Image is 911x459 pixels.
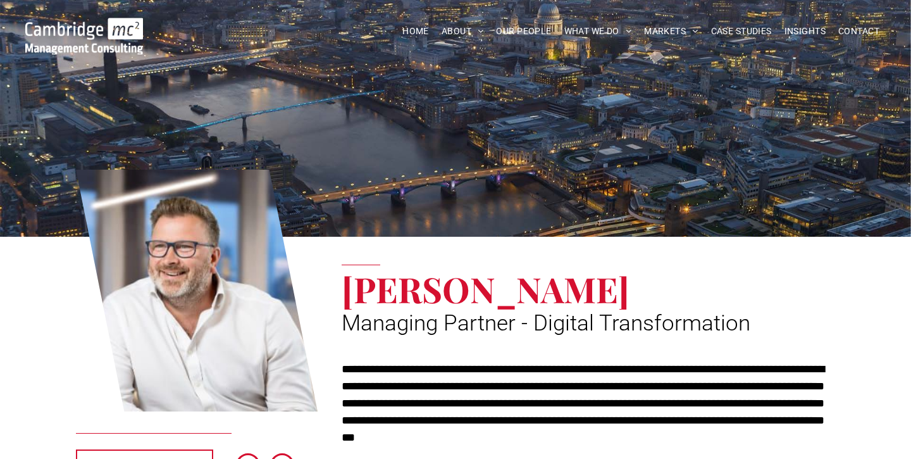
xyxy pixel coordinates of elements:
a: HOME [396,22,435,41]
a: INSIGHTS [778,22,832,41]
a: Your Business Transformed | Cambridge Management Consulting [25,20,143,33]
a: WHAT WE DO [558,22,638,41]
a: OUR PEOPLE [490,22,557,41]
a: Digital Transformation | Simon Crimp | Managing Partner - Digital Transformation [76,168,318,413]
span: [PERSON_NAME] [342,265,629,312]
img: Go to Homepage [25,18,143,54]
a: CASE STUDIES [705,22,778,41]
span: Managing Partner - Digital Transformation [342,310,750,336]
a: MARKETS [638,22,704,41]
a: ABOUT [435,22,490,41]
a: CONTACT [832,22,886,41]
